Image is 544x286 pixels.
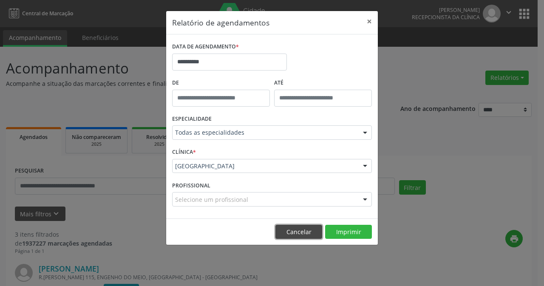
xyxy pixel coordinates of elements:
label: ATÉ [274,76,372,90]
label: CLÍNICA [172,146,196,159]
button: Close [361,11,378,32]
button: Cancelar [275,225,322,239]
span: Selecione um profissional [175,195,248,204]
label: PROFISSIONAL [172,179,210,192]
label: De [172,76,270,90]
label: DATA DE AGENDAMENTO [172,40,239,54]
label: ESPECIALIDADE [172,113,212,126]
span: Todas as especialidades [175,128,354,137]
span: [GEOGRAPHIC_DATA] [175,162,354,170]
button: Imprimir [325,225,372,239]
h5: Relatório de agendamentos [172,17,269,28]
